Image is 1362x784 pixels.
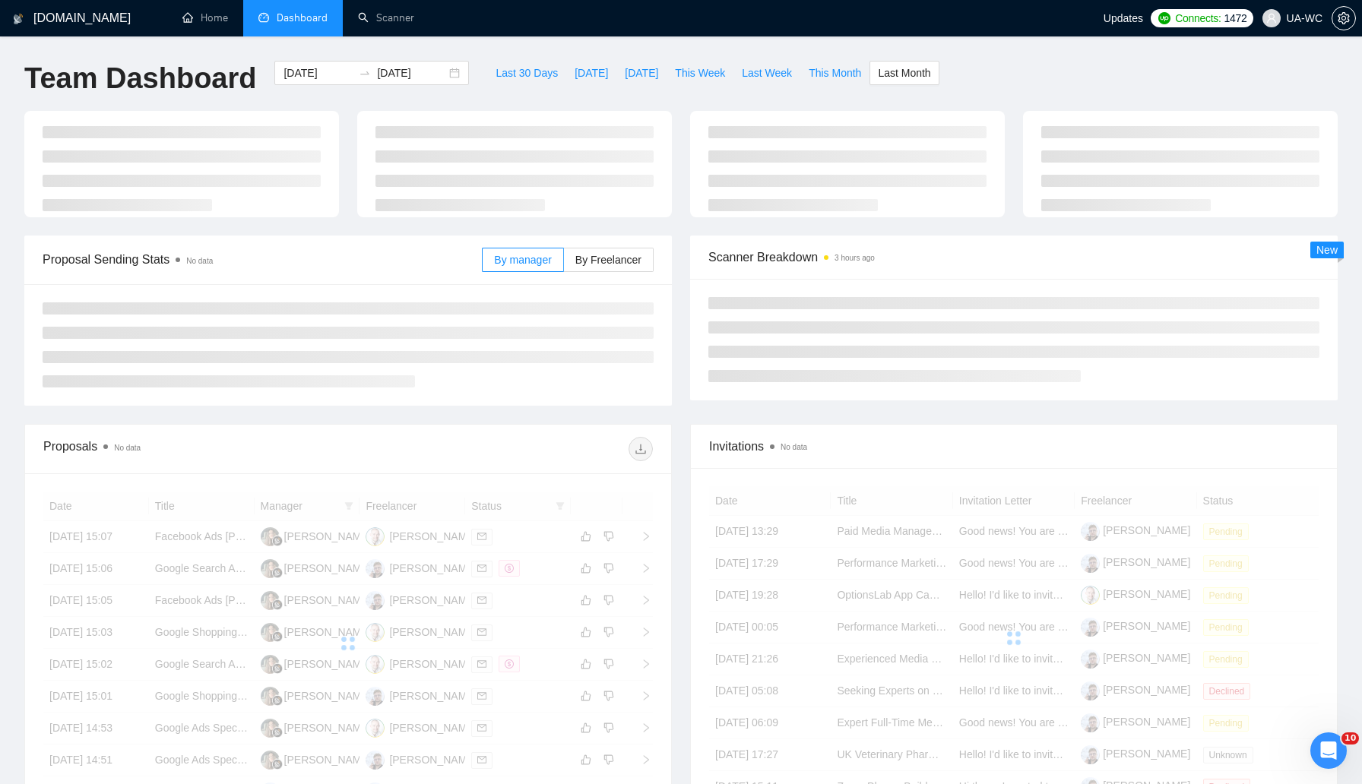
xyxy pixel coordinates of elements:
span: No data [781,443,807,451]
span: No data [186,257,213,265]
span: By Freelancer [575,254,641,266]
button: Last 30 Days [487,61,566,85]
button: [DATE] [566,61,616,85]
img: logo [13,7,24,31]
a: searchScanner [358,11,414,24]
a: homeHome [182,11,228,24]
input: End date [377,65,446,81]
span: Proposal Sending Stats [43,250,482,269]
button: This Week [667,61,733,85]
span: Scanner Breakdown [708,248,1319,267]
span: Updates [1104,12,1143,24]
span: This Month [809,65,861,81]
div: Proposals [43,437,348,461]
button: This Month [800,61,869,85]
span: 10 [1341,732,1359,744]
span: This Week [675,65,725,81]
h1: Team Dashboard [24,61,256,96]
button: Last Week [733,61,800,85]
span: [DATE] [625,65,658,81]
span: dashboard [258,12,269,23]
span: Invitations [709,437,1319,456]
span: Dashboard [277,11,328,24]
span: [DATE] [575,65,608,81]
button: [DATE] [616,61,667,85]
input: Start date [283,65,353,81]
a: setting [1332,12,1356,24]
img: upwork-logo.png [1158,12,1170,24]
span: 1472 [1224,10,1247,27]
span: setting [1332,12,1355,24]
span: Connects: [1175,10,1221,27]
span: New [1316,244,1338,256]
span: No data [114,444,141,452]
span: Last Week [742,65,792,81]
button: setting [1332,6,1356,30]
span: By manager [494,254,551,266]
span: Last 30 Days [496,65,558,81]
span: swap-right [359,67,371,79]
iframe: Intercom live chat [1310,732,1347,769]
span: Last Month [878,65,930,81]
button: Last Month [869,61,939,85]
span: user [1266,13,1277,24]
span: to [359,67,371,79]
time: 3 hours ago [835,254,875,262]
